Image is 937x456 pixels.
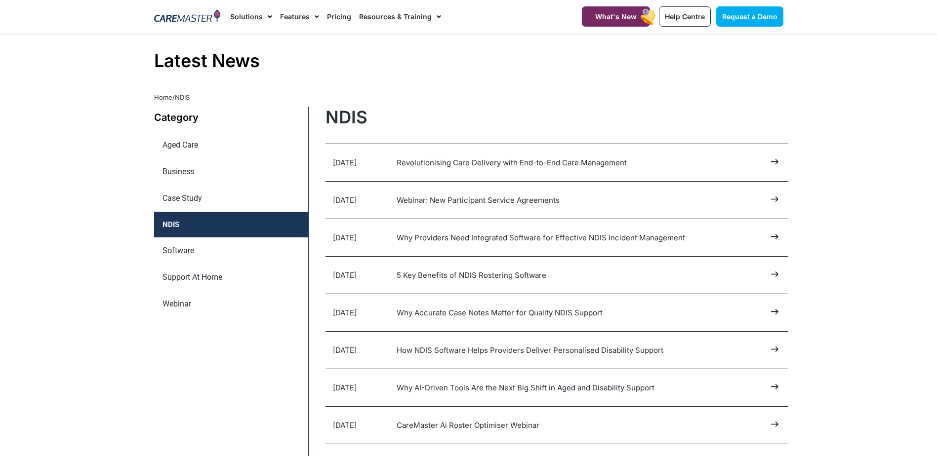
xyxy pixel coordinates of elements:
[333,270,357,280] time: [DATE]
[659,6,711,27] a: Help Centre
[397,233,685,242] a: Why Providers Need Integrated Software for Effective NDIS Incident Management
[333,383,357,392] time: [DATE]
[397,383,654,392] a: Why AI-Driven Tools Are the Next Big Shift in Aged and Disability Support
[175,93,190,101] span: NDIS
[154,93,172,101] a: Home
[333,158,357,167] time: [DATE]
[154,212,309,238] a: NDIS
[397,420,539,430] a: CareMaster Ai Roster Optimiser Webinar
[326,107,788,127] h1: NDIS
[397,308,603,317] a: Why Accurate Case Notes Matter for Quality NDIS Support
[397,195,560,205] a: Webinar: New Participant Service Agreements
[154,264,309,291] a: Support At Home
[333,195,357,205] time: [DATE]
[154,158,309,185] a: Business
[716,6,783,27] a: Request a Demo
[154,237,309,264] a: Software
[397,158,627,167] a: Revolutionising Care Delivery with End-to-End Care Management
[397,345,663,355] a: How NDIS Software Helps Providers Deliver Personalised Disability Support
[333,233,357,242] time: [DATE]
[154,291,309,317] a: Webinar
[154,132,309,158] a: Aged Care
[582,6,650,27] a: What's New
[154,50,783,72] h1: Latest News
[154,112,309,123] h2: Category
[333,420,357,430] time: [DATE]
[397,270,546,280] a: 5 Key Benefits of NDIS Rostering Software
[333,308,357,317] time: [DATE]
[722,12,777,21] span: Request a Demo
[154,9,221,24] img: CareMaster Logo
[333,345,357,355] time: [DATE]
[595,12,637,21] span: What's New
[154,93,190,101] span: /
[154,185,309,212] a: Case Study
[665,12,705,21] span: Help Centre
